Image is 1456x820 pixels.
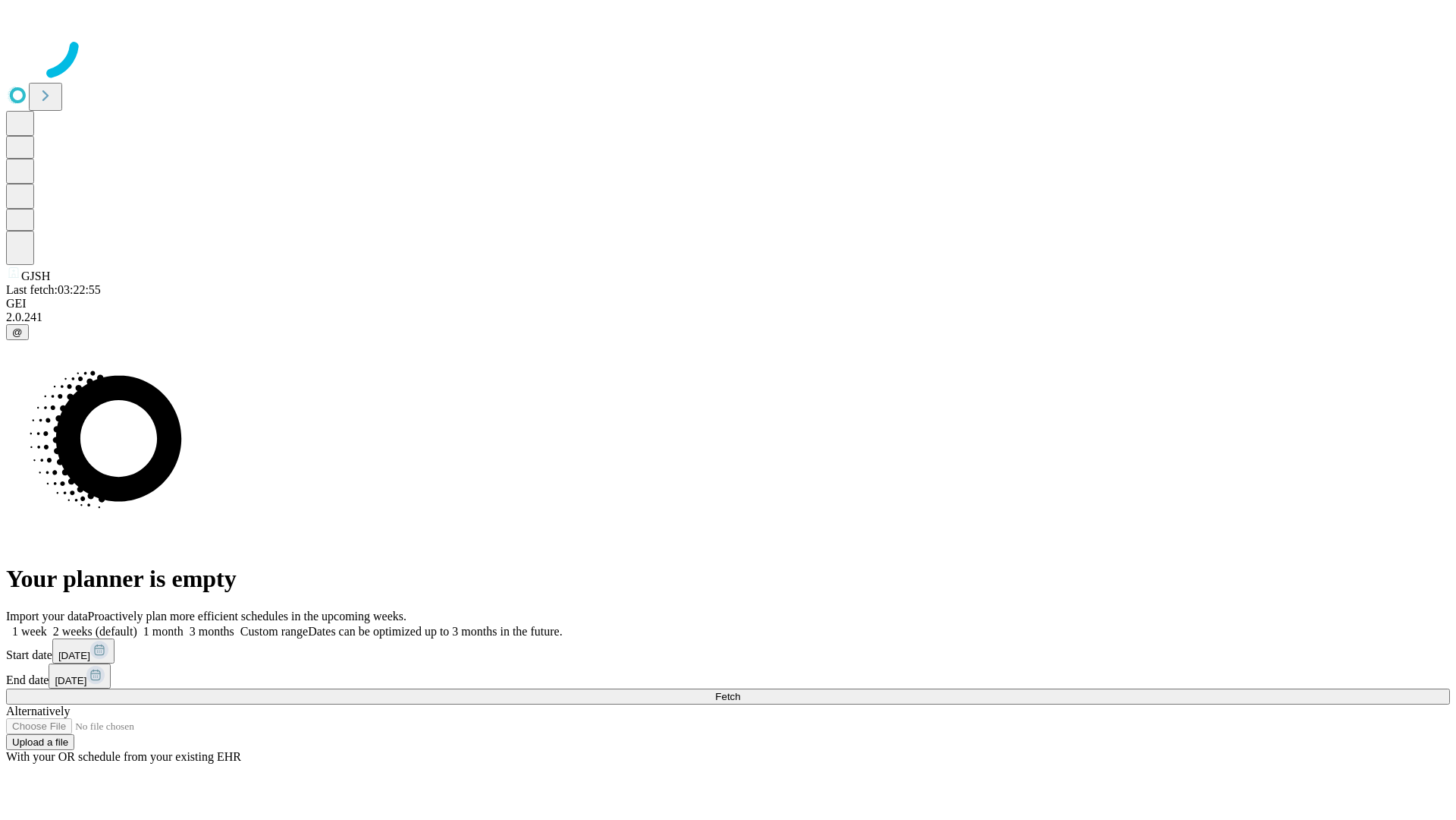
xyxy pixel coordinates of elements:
[6,664,1450,689] div: End date
[6,283,101,296] span: Last fetch: 03:22:55
[55,675,86,686] span: [DATE]
[53,625,137,638] span: 2 weeks (default)
[6,705,70,717] span: Alternatively
[52,639,115,664] button: [DATE]
[308,625,562,638] span: Dates can be optimized up to 3 months in the future.
[6,297,1450,311] div: GEI
[715,691,740,702] span: Fetch
[6,750,241,763] span: With your OR schedule from your existing EHR
[190,625,234,638] span: 3 months
[12,625,47,638] span: 1 week
[6,689,1450,705] button: Fetch
[6,610,88,623] span: Import your data
[12,326,23,338] span: @
[49,664,111,689] button: [DATE]
[58,650,90,661] span: [DATE]
[240,625,308,638] span: Custom range
[143,625,184,638] span: 1 month
[6,324,29,340] button: @
[6,639,1450,664] div: Start date
[6,565,1450,593] h1: Your planner is empty
[88,610,406,623] span: Proactively plan more efficient schedules in the upcoming weeks.
[6,311,1450,324] div: 2.0.241
[21,270,50,282] span: GJSH
[6,734,74,750] button: Upload a file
